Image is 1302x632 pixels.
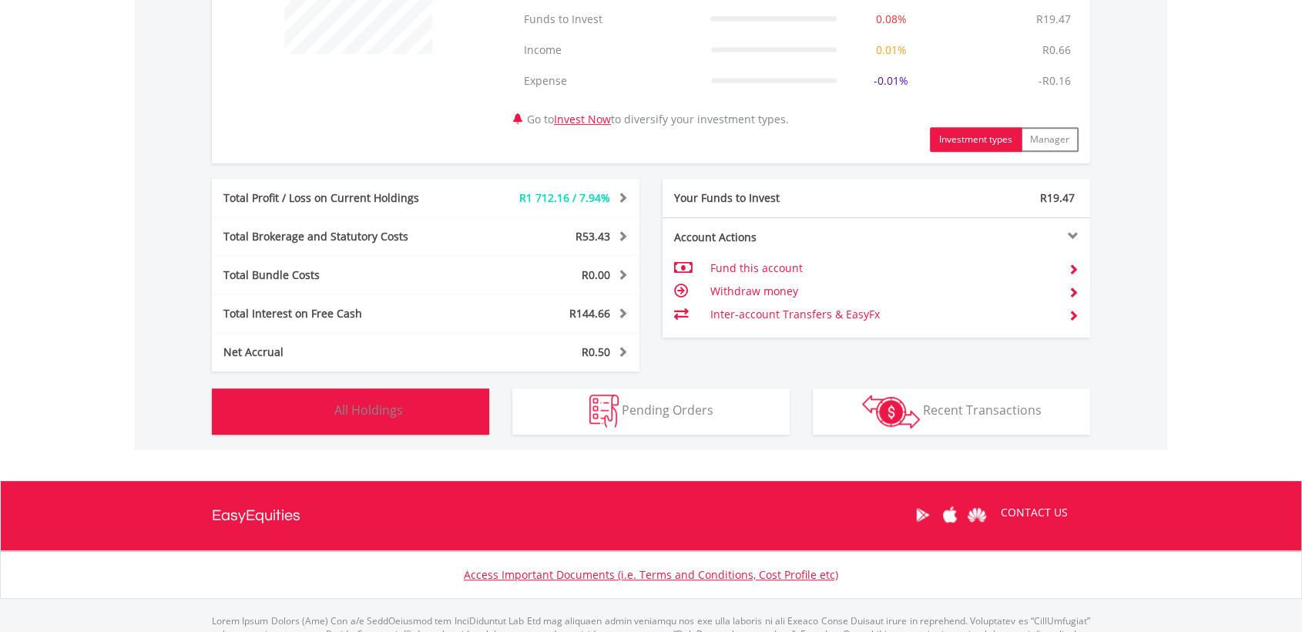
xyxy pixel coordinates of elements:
[519,190,610,205] span: R1 712.16 / 7.94%
[569,306,610,321] span: R144.66
[663,190,877,206] div: Your Funds to Invest
[710,303,1056,326] td: Inter-account Transfers & EasyFx
[516,66,703,96] td: Expense
[936,491,963,539] a: Apple
[212,388,489,435] button: All Holdings
[1040,190,1075,205] span: R19.47
[334,402,403,419] span: All Holdings
[1021,127,1079,152] button: Manager
[512,388,790,435] button: Pending Orders
[212,306,461,321] div: Total Interest on Free Cash
[212,345,461,360] div: Net Accrual
[990,491,1079,534] a: CONTACT US
[582,267,610,282] span: R0.00
[909,491,936,539] a: Google Play
[298,395,331,428] img: holdings-wht.png
[813,388,1090,435] button: Recent Transactions
[1035,35,1079,66] td: R0.66
[582,345,610,359] span: R0.50
[212,267,461,283] div: Total Bundle Costs
[575,229,610,244] span: R53.43
[212,229,461,244] div: Total Brokerage and Statutory Costs
[516,4,703,35] td: Funds to Invest
[930,127,1022,152] button: Investment types
[923,402,1042,419] span: Recent Transactions
[1029,4,1079,35] td: R19.47
[554,112,611,126] a: Invest Now
[589,395,619,428] img: pending_instructions-wht.png
[844,35,938,66] td: 0.01%
[622,402,713,419] span: Pending Orders
[212,481,300,550] a: EasyEquities
[710,257,1056,280] td: Fund this account
[844,4,938,35] td: 0.08%
[1031,66,1079,96] td: -R0.16
[963,491,990,539] a: Huawei
[844,66,938,96] td: -0.01%
[663,230,877,245] div: Account Actions
[464,567,838,582] a: Access Important Documents (i.e. Terms and Conditions, Cost Profile etc)
[710,280,1056,303] td: Withdraw money
[516,35,703,66] td: Income
[862,395,920,429] img: transactions-zar-wht.png
[212,190,461,206] div: Total Profit / Loss on Current Holdings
